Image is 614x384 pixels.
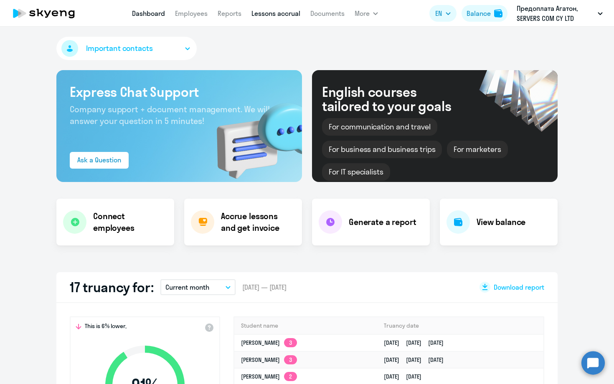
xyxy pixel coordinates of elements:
[462,5,507,22] button: Balancebalance
[429,5,457,22] button: EN
[56,37,197,60] button: Important contacts
[322,141,442,158] div: For business and business trips
[175,9,208,18] a: Employees
[221,210,294,234] h4: Accrue lessons and get invoice
[322,118,437,136] div: For communication and travel
[70,152,129,169] button: Ask a Question
[322,163,390,181] div: For IT specialists
[349,216,416,228] h4: Generate a report
[241,373,297,380] a: [PERSON_NAME]2
[85,322,127,332] span: This is 6% lower,
[93,210,167,234] h4: Connect employees
[241,339,297,346] a: [PERSON_NAME]3
[435,8,442,18] span: EN
[377,317,543,334] th: Truancy date
[494,283,544,292] span: Download report
[284,355,297,364] app-skyeng-badge: 3
[384,356,450,364] a: [DATE][DATE][DATE]
[517,3,594,23] p: Предоплата Агатон, SERVERS COM CY LTD
[160,279,236,295] button: Current month
[234,317,377,334] th: Student name
[384,373,428,380] a: [DATE][DATE]
[205,88,302,182] img: bg-img
[70,104,270,126] span: Company support + document management. We will answer your question in 5 minutes!
[322,85,465,113] div: English courses tailored to your goals
[132,9,165,18] a: Dashboard
[513,3,607,23] button: Предоплата Агатон, SERVERS COM CY LTD
[77,155,121,165] div: Ask a Question
[165,282,209,292] p: Current month
[477,216,525,228] h4: View balance
[310,9,345,18] a: Documents
[218,9,241,18] a: Reports
[355,8,370,18] span: More
[70,279,154,296] h2: 17 truancy for:
[447,141,507,158] div: For marketers
[494,9,502,18] img: balance
[241,356,297,364] a: [PERSON_NAME]3
[467,8,491,18] div: Balance
[242,283,287,292] span: [DATE] — [DATE]
[70,83,289,100] h3: Express Chat Support
[284,338,297,347] app-skyeng-badge: 3
[355,5,378,22] button: More
[284,372,297,381] app-skyeng-badge: 2
[251,9,300,18] a: Lessons accrual
[384,339,450,346] a: [DATE][DATE][DATE]
[86,43,153,54] span: Important contacts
